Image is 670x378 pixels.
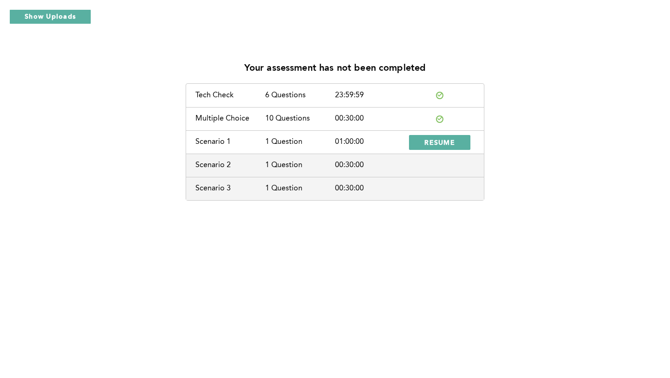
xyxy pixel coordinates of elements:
[335,91,405,100] div: 23:59:59
[335,184,405,193] div: 00:30:00
[265,115,335,123] div: 10 Questions
[195,161,265,169] div: Scenario 2
[265,184,335,193] div: 1 Question
[265,161,335,169] div: 1 Question
[265,138,335,146] div: 1 Question
[335,161,405,169] div: 00:30:00
[424,138,455,147] span: RESUME
[195,115,265,123] div: Multiple Choice
[265,91,335,100] div: 6 Questions
[244,63,426,74] p: Your assessment has not been completed
[195,91,265,100] div: Tech Check
[335,115,405,123] div: 00:30:00
[195,184,265,193] div: Scenario 3
[409,135,470,150] button: RESUME
[195,138,265,146] div: Scenario 1
[335,138,405,146] div: 01:00:00
[9,9,91,24] button: Show Uploads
